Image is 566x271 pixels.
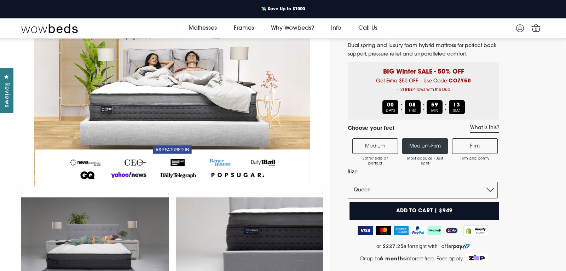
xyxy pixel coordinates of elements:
[376,243,381,249] span: or
[453,103,460,108] b: 13
[383,243,404,249] strong: $237.25
[353,79,494,94] span: Get Extra $50 OFF – Use Code:
[405,100,421,114] div: HRS
[533,26,540,33] span: 0
[387,103,394,108] b: 00
[463,225,488,236] img: Shopify secure badge
[382,100,398,114] div: DAYS
[466,253,487,263] img: Zip Logo
[403,88,412,92] b: FREE
[348,168,498,177] label: Size
[2,82,11,108] span: Reviews
[323,18,350,38] a: Info
[348,43,497,57] span: Dual spring and luxury foam hybrid mattress for perfect back support, pressure relief and unparal...
[21,23,78,33] img: Wow Beds Logo
[406,156,444,166] span: Most popular - Just right
[449,100,465,114] div: SEC
[411,226,425,235] img: PayPal Logo
[353,86,494,94] span: + 2 Pillows with the Duo
[348,125,394,133] h4: Choose your feel
[348,241,499,252] a: or $237.25 a fortnight with
[404,243,438,249] span: a fortnight with
[427,100,443,114] div: MIN
[255,5,311,14] a: 💸 Save Up to $1000
[409,103,416,108] b: 08
[470,125,499,133] a: What is this?
[376,226,392,235] img: MasterCard Logo
[452,138,498,154] label: Firm
[358,226,373,235] img: Visa Logo
[394,226,409,235] img: American Express Logo
[444,226,459,235] img: ZipPay Logo
[352,138,398,154] label: Medium
[427,226,441,235] img: AfterPay Logo
[449,79,471,84] b: COZY50
[380,256,406,262] strong: 6 months
[353,62,494,77] p: BIG Winter SALE - 50% OFF
[350,202,499,220] button: Add to cart | $949
[262,18,323,38] a: Why Wowbeds?
[456,156,494,161] span: Firm and comfy
[402,138,448,154] label: Medium-Firm
[225,18,262,38] a: Frames
[350,18,386,38] a: Call Us
[431,103,438,108] b: 59
[356,156,394,166] span: Softer side of perfect
[360,256,464,262] span: Or up to interest free. Fees apply.
[180,18,225,38] a: Mattresses
[530,22,542,34] a: 0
